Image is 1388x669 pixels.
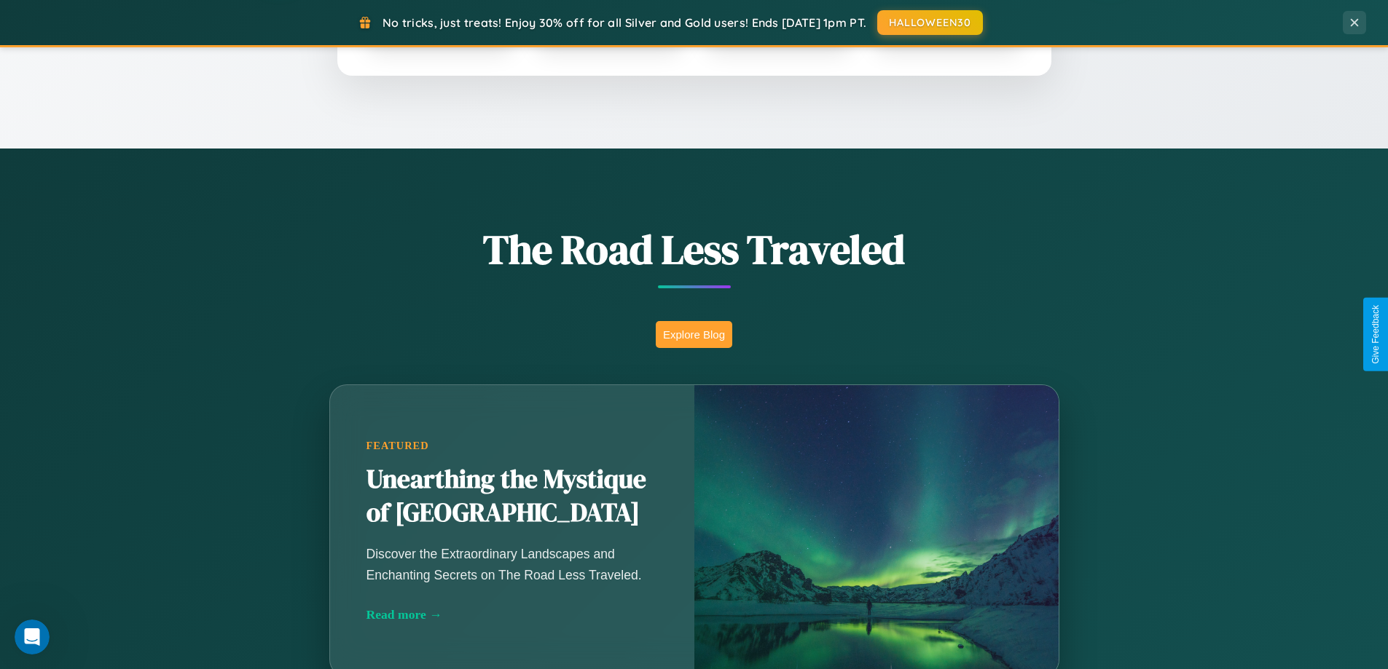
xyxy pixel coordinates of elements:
h2: Unearthing the Mystique of [GEOGRAPHIC_DATA] [366,463,658,530]
div: Featured [366,440,658,452]
span: No tricks, just treats! Enjoy 30% off for all Silver and Gold users! Ends [DATE] 1pm PT. [383,15,866,30]
button: Explore Blog [656,321,732,348]
h1: The Road Less Traveled [257,221,1132,277]
button: HALLOWEEN30 [877,10,983,35]
div: Read more → [366,607,658,622]
iframe: Intercom live chat [15,619,50,654]
p: Discover the Extraordinary Landscapes and Enchanting Secrets on The Road Less Traveled. [366,544,658,585]
div: Give Feedback [1371,305,1381,364]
